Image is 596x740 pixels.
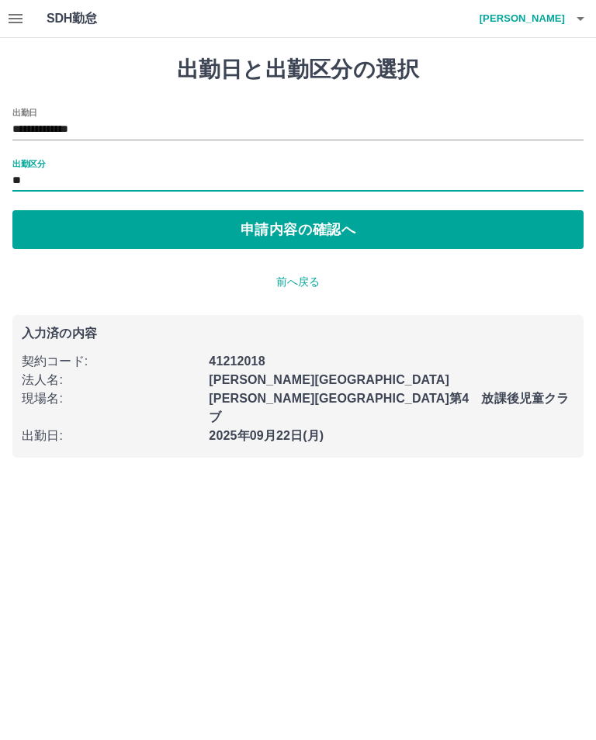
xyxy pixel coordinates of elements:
p: 契約コード : [22,352,199,371]
p: 入力済の内容 [22,327,574,340]
b: 2025年09月22日(月) [209,429,324,442]
label: 出勤区分 [12,157,45,169]
b: [PERSON_NAME][GEOGRAPHIC_DATA]第4 放課後児童クラブ [209,392,569,424]
b: [PERSON_NAME][GEOGRAPHIC_DATA] [209,373,449,386]
p: 出勤日 : [22,427,199,445]
label: 出勤日 [12,106,37,118]
p: 前へ戻る [12,274,584,290]
p: 法人名 : [22,371,199,389]
button: 申請内容の確認へ [12,210,584,249]
b: 41212018 [209,354,265,368]
p: 現場名 : [22,389,199,408]
h1: 出勤日と出勤区分の選択 [12,57,584,83]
